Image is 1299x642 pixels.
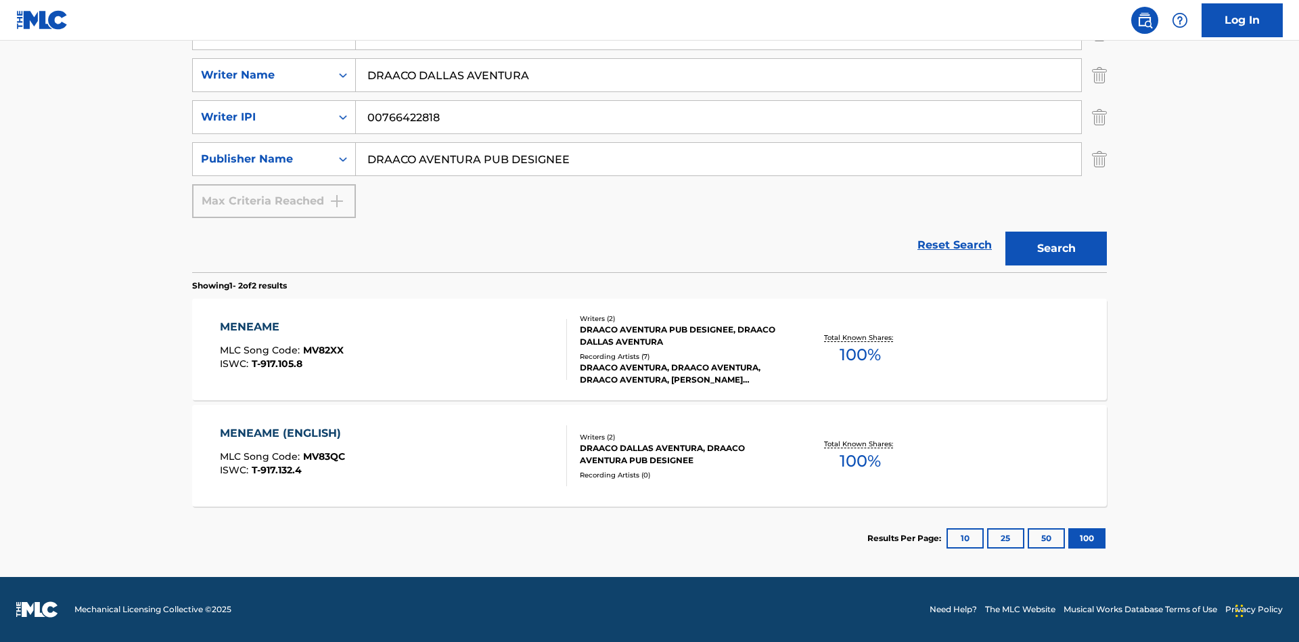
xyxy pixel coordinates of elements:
[580,362,784,386] div: DRAACO AVENTURA, DRAACO AVENTURA, DRAACO AVENTURA, [PERSON_NAME] AVENTURA, DRAACO AVENTURA
[987,528,1024,549] button: 25
[1092,100,1107,134] img: Delete Criterion
[1068,528,1106,549] button: 100
[201,67,323,83] div: Writer Name
[1137,12,1153,28] img: search
[1064,603,1217,616] a: Musical Works Database Terms of Use
[1166,7,1193,34] div: Help
[303,450,345,463] span: MV83QC
[1235,591,1244,631] div: Drag
[220,450,303,463] span: MLC Song Code :
[1231,577,1299,642] iframe: Chat Widget
[824,439,896,449] p: Total Known Shares:
[580,442,784,467] div: DRAACO DALLAS AVENTURA, DRAACO AVENTURA PUB DESIGNEE
[16,10,68,30] img: MLC Logo
[930,603,977,616] a: Need Help?
[1092,142,1107,176] img: Delete Criterion
[201,109,323,125] div: Writer IPI
[252,464,302,476] span: T-917.132.4
[192,280,287,292] p: Showing 1 - 2 of 2 results
[840,449,881,473] span: 100 %
[911,230,999,260] a: Reset Search
[220,425,348,442] div: MENEAME (ENGLISH)
[867,532,944,544] p: Results Per Page:
[1131,7,1158,34] a: Public Search
[192,299,1107,400] a: MENEAMEMLC Song Code:MV82XXISWC:T-917.105.8Writers (2)DRAACO AVENTURA PUB DESIGNEE, DRAACO DALLAS...
[840,343,881,367] span: 100 %
[824,333,896,343] p: Total Known Shares:
[580,324,784,348] div: DRAACO AVENTURA PUB DESIGNEE, DRAACO DALLAS AVENTURA
[580,432,784,442] div: Writers ( 2 )
[220,344,303,356] span: MLC Song Code :
[220,464,252,476] span: ISWC :
[580,470,784,480] div: Recording Artists ( 0 )
[303,344,344,356] span: MV82XX
[1092,58,1107,92] img: Delete Criterion
[580,351,784,362] div: Recording Artists ( 7 )
[220,319,344,335] div: MENEAME
[1005,232,1107,265] button: Search
[1028,528,1065,549] button: 50
[1225,603,1283,616] a: Privacy Policy
[16,601,58,618] img: logo
[252,358,302,370] span: T-917.105.8
[220,358,252,370] span: ISWC :
[985,603,1055,616] a: The MLC Website
[1172,12,1188,28] img: help
[947,528,984,549] button: 10
[201,151,323,167] div: Publisher Name
[580,314,784,324] div: Writers ( 2 )
[74,603,231,616] span: Mechanical Licensing Collective © 2025
[192,405,1107,507] a: MENEAME (ENGLISH)MLC Song Code:MV83QCISWC:T-917.132.4Writers (2)DRAACO DALLAS AVENTURA, DRAACO AV...
[1202,3,1283,37] a: Log In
